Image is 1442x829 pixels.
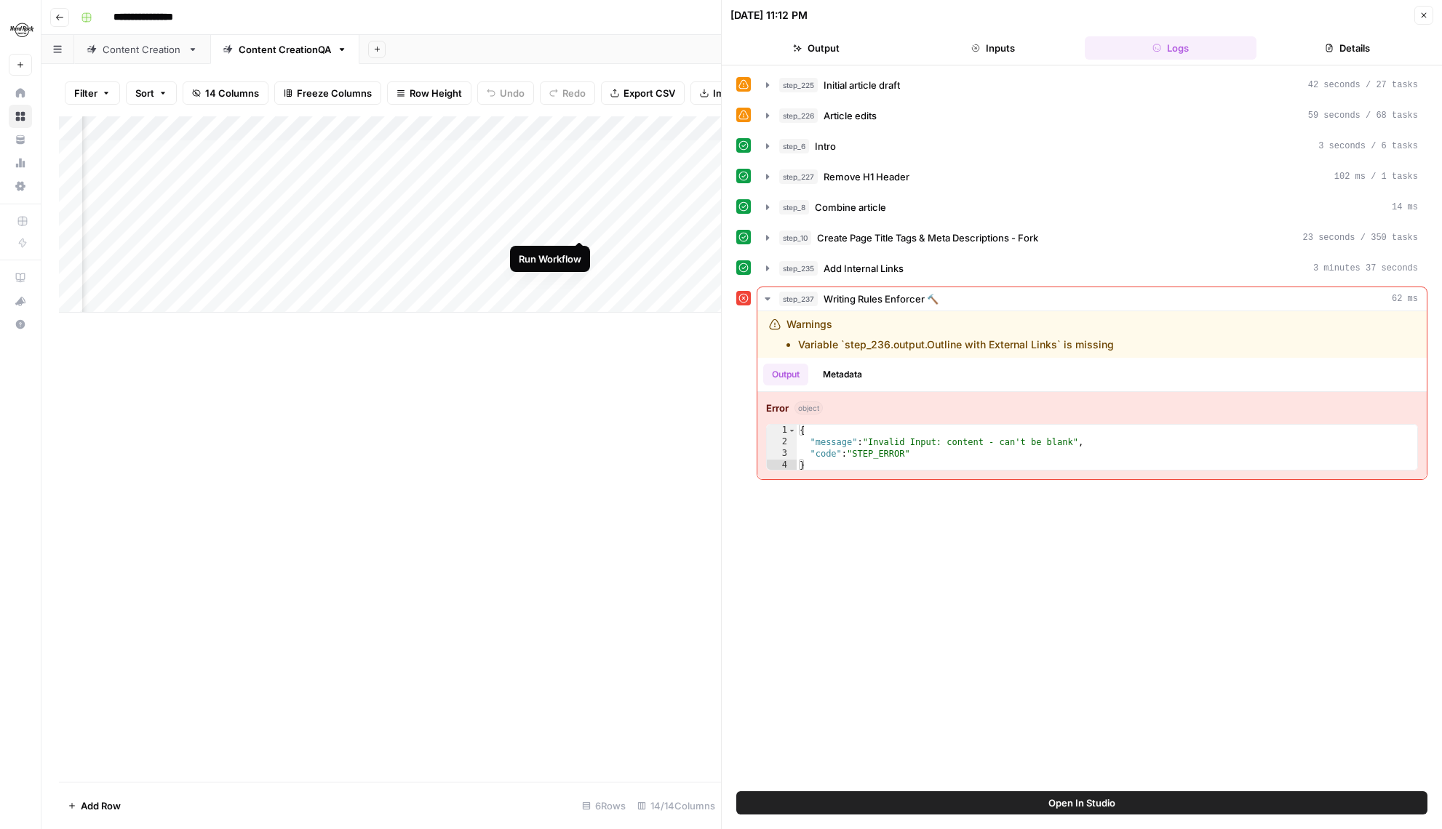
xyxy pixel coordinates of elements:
[824,261,904,276] span: Add Internal Links
[9,151,32,175] a: Usage
[757,287,1427,311] button: 62 ms
[779,108,818,123] span: step_226
[1334,170,1418,183] span: 102 ms / 1 tasks
[562,86,586,100] span: Redo
[576,794,632,817] div: 6 Rows
[1392,292,1418,305] span: 62 ms
[786,317,1114,352] div: Warnings
[239,42,331,57] div: Content CreationQA
[757,311,1427,479] div: 62 ms
[767,436,797,448] div: 2
[74,35,210,64] a: Content Creation
[1313,262,1418,275] span: 3 minutes 37 seconds
[757,257,1427,280] button: 3 minutes 37 seconds
[779,292,818,306] span: step_237
[9,17,35,43] img: Hard Rock Digital Logo
[815,139,836,153] span: Intro
[815,200,886,215] span: Combine article
[601,81,685,105] button: Export CSV
[9,12,32,48] button: Workspace: Hard Rock Digital
[794,401,823,414] span: object
[9,105,32,128] a: Browse
[1085,36,1256,60] button: Logs
[297,86,372,100] span: Freeze Columns
[779,139,809,153] span: step_6
[779,231,811,245] span: step_10
[477,81,534,105] button: Undo
[814,364,871,385] button: Metadata
[779,200,809,215] span: step_8
[757,104,1427,127] button: 59 seconds / 68 tasks
[126,81,177,105] button: Sort
[65,81,120,105] button: Filter
[757,165,1427,188] button: 102 ms / 1 tasks
[763,364,808,385] button: Output
[135,86,154,100] span: Sort
[1262,36,1434,60] button: Details
[540,81,595,105] button: Redo
[9,289,32,313] button: What's new?
[779,261,818,276] span: step_235
[183,81,268,105] button: 14 Columns
[1048,796,1115,810] span: Open In Studio
[210,35,359,64] a: Content CreationQA
[1308,109,1418,122] span: 59 seconds / 68 tasks
[767,460,797,471] div: 4
[908,36,1080,60] button: Inputs
[9,175,32,198] a: Settings
[757,226,1427,249] button: 23 seconds / 350 tasks
[713,86,765,100] span: Import CSV
[779,78,818,92] span: step_225
[824,78,900,92] span: Initial article draft
[767,448,797,460] div: 3
[824,169,909,184] span: Remove H1 Header
[779,169,818,184] span: step_227
[500,86,525,100] span: Undo
[9,290,31,312] div: What's new?
[9,266,32,289] a: AirOps Academy
[798,337,1114,352] li: Variable `step_236.output.Outline with External Links` is missing
[766,401,789,415] strong: Error
[74,86,97,100] span: Filter
[59,794,130,817] button: Add Row
[9,128,32,151] a: Your Data
[788,425,796,436] span: Toggle code folding, rows 1 through 4
[103,42,182,57] div: Content Creation
[730,8,808,23] div: [DATE] 11:12 PM
[767,425,797,436] div: 1
[736,791,1427,814] button: Open In Studio
[1392,201,1418,214] span: 14 ms
[205,86,259,100] span: 14 Columns
[1308,79,1418,92] span: 42 seconds / 27 tasks
[757,196,1427,219] button: 14 ms
[824,292,939,306] span: Writing Rules Enforcer 🔨
[274,81,381,105] button: Freeze Columns
[632,794,721,817] div: 14/14 Columns
[624,86,675,100] span: Export CSV
[9,81,32,105] a: Home
[757,73,1427,97] button: 42 seconds / 27 tasks
[387,81,471,105] button: Row Height
[824,108,877,123] span: Article edits
[9,313,32,336] button: Help + Support
[1318,140,1418,153] span: 3 seconds / 6 tasks
[730,36,902,60] button: Output
[410,86,462,100] span: Row Height
[757,135,1427,158] button: 3 seconds / 6 tasks
[817,231,1038,245] span: Create Page Title Tags & Meta Descriptions - Fork
[690,81,775,105] button: Import CSV
[81,798,121,813] span: Add Row
[1303,231,1418,244] span: 23 seconds / 350 tasks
